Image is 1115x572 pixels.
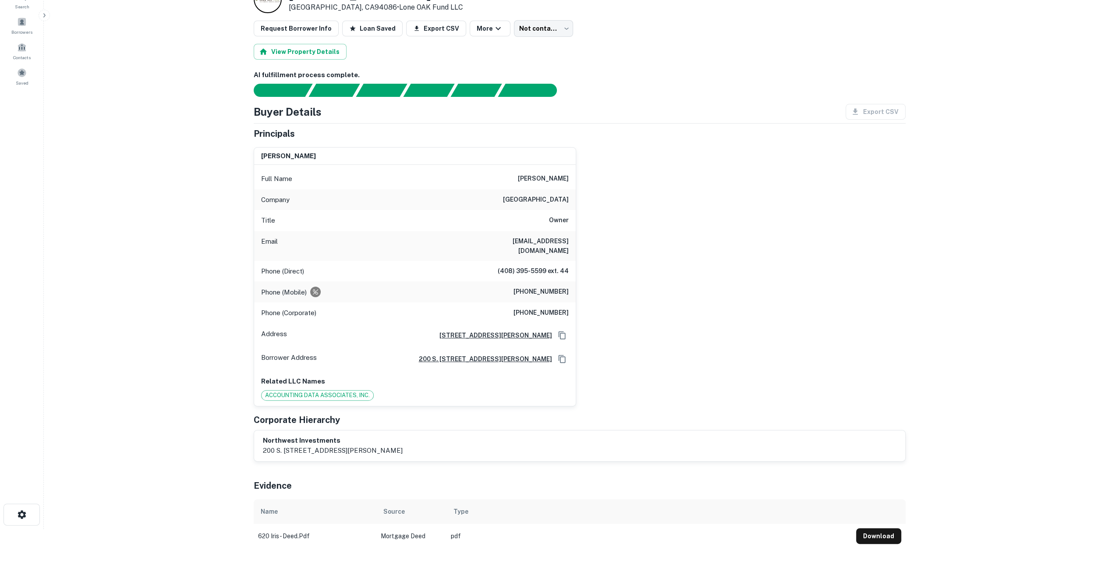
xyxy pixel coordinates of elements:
[289,2,463,13] p: [GEOGRAPHIC_DATA], CA94086 •
[383,506,405,517] div: Source
[263,445,403,456] p: 200 s. [STREET_ADDRESS][PERSON_NAME]
[16,79,28,86] span: Saved
[376,499,446,524] th: Source
[3,14,41,37] a: Borrowers
[261,287,307,298] p: Phone (Mobile)
[856,528,901,544] button: Download
[513,287,569,297] h6: [PHONE_NUMBER]
[261,195,290,205] p: Company
[356,84,407,97] div: Documents found, AI parsing details...
[470,21,510,36] button: More
[513,308,569,318] h6: [PHONE_NUMBER]
[254,70,906,80] h6: AI fulfillment process complete.
[376,524,446,548] td: Mortgage Deed
[498,84,567,97] div: AI fulfillment process complete.
[342,21,403,36] button: Loan Saved
[498,266,569,277] h6: (408) 395-5599 ext. 44
[243,84,309,97] div: Sending borrower request to AI...
[403,84,454,97] div: Principals found, AI now looking for contact information...
[308,84,360,97] div: Your request is received and processing...
[518,174,569,184] h6: [PERSON_NAME]
[262,391,373,400] span: ACCOUNTING DATA ASSOCIATES, INC.
[310,287,321,297] div: Requests to not be contacted at this number
[261,376,569,387] p: Related LLC Names
[399,3,463,11] a: Lone OAK Fund LLC
[412,354,552,364] a: 200 s. [STREET_ADDRESS][PERSON_NAME]
[13,54,31,61] span: Contacts
[450,84,502,97] div: Principals found, still searching for contact information. This may take time...
[261,174,292,184] p: Full Name
[432,330,552,340] a: [STREET_ADDRESS][PERSON_NAME]
[3,39,41,63] a: Contacts
[503,195,569,205] h6: [GEOGRAPHIC_DATA]
[254,44,347,60] button: View Property Details
[446,499,852,524] th: Type
[254,479,292,492] h5: Evidence
[261,352,317,366] p: Borrower Address
[263,436,403,446] h6: northwest investments
[406,21,466,36] button: Export CSV
[261,329,287,342] p: Address
[254,127,295,140] h5: Principals
[556,329,569,342] button: Copy Address
[261,308,316,318] p: Phone (Corporate)
[254,524,376,548] td: 620 iris - deed.pdf
[254,413,340,426] h5: Corporate Hierarchy
[261,506,278,517] div: Name
[261,215,275,226] p: Title
[464,236,569,256] h6: [EMAIL_ADDRESS][DOMAIN_NAME]
[3,64,41,88] a: Saved
[549,215,569,226] h6: Owner
[254,499,376,524] th: Name
[446,524,852,548] td: pdf
[261,266,304,277] p: Phone (Direct)
[15,3,29,10] span: Search
[261,151,316,161] h6: [PERSON_NAME]
[11,28,32,36] span: Borrowers
[254,499,906,548] div: scrollable content
[453,506,468,517] div: Type
[254,21,339,36] button: Request Borrower Info
[254,104,322,120] h4: Buyer Details
[556,352,569,366] button: Copy Address
[261,236,278,256] p: Email
[514,20,573,37] div: Not contacted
